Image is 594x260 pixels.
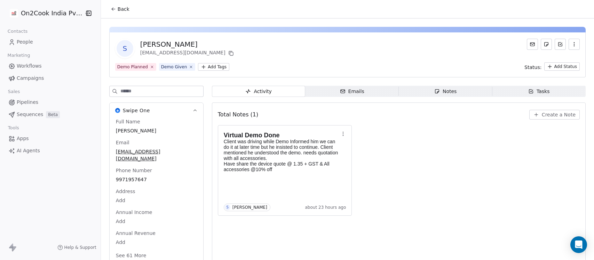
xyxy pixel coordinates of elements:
span: On2Cook India Pvt. Ltd. [21,9,82,18]
span: Annual Revenue [114,230,157,237]
span: Total Notes (1) [218,110,258,119]
button: Back [106,3,134,15]
button: Add Status [544,62,580,71]
span: People [17,38,33,46]
span: Pipelines [17,99,38,106]
h1: Virtual Demo Done [224,132,339,139]
span: Full Name [114,118,142,125]
div: Demo Given [161,64,187,70]
div: [PERSON_NAME] [140,39,235,49]
span: Back [118,6,129,13]
span: Help & Support [64,245,96,250]
div: [EMAIL_ADDRESS][DOMAIN_NAME] [140,49,235,58]
a: People [6,36,95,48]
span: Sales [5,86,23,97]
button: On2Cook India Pvt. Ltd. [8,7,80,19]
a: Campaigns [6,72,95,84]
div: Tasks [528,88,550,95]
a: SequencesBeta [6,109,95,120]
span: Email [114,139,131,146]
a: Pipelines [6,97,95,108]
span: Add [116,218,197,225]
p: Client was driving while Demo Informed him we can do it at later time but he insisted to continue... [224,139,339,161]
img: Swipe One [115,108,120,113]
span: Swipe One [123,107,150,114]
div: Notes [434,88,457,95]
span: Add [116,239,197,246]
span: 9971957647 [116,176,197,183]
span: Workflows [17,62,42,70]
span: S [117,40,133,57]
span: Campaigns [17,75,44,82]
button: Swipe OneSwipe One [110,103,203,118]
a: AI Agents [6,145,95,156]
span: Beta [46,111,60,118]
span: Add [116,197,197,204]
div: [PERSON_NAME] [232,205,267,210]
span: Create a Note [542,111,576,118]
span: Address [114,188,137,195]
img: on2cook%20logo-04%20copy.jpg [10,9,18,17]
span: Contacts [5,26,31,37]
span: Annual Income [114,209,154,216]
div: Demo Planned [117,64,148,70]
span: Tools [5,123,22,133]
a: Workflows [6,60,95,72]
div: Emails [340,88,364,95]
span: [PERSON_NAME] [116,127,197,134]
a: Apps [6,133,95,144]
a: Help & Support [57,245,96,250]
button: Add Tags [198,63,229,71]
span: about 23 hours ago [305,205,346,210]
div: Open Intercom Messenger [570,236,587,253]
span: Apps [17,135,29,142]
div: S [227,205,229,210]
span: AI Agents [17,147,40,154]
span: [EMAIL_ADDRESS][DOMAIN_NAME] [116,148,197,162]
button: Create a Note [529,110,580,120]
span: Status: [524,64,541,71]
p: Have share the device quote @ 1.35 + GST & All accessories @10% off [224,161,339,172]
span: Marketing [5,50,33,61]
span: Phone Number [114,167,153,174]
span: Sequences [17,111,43,118]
